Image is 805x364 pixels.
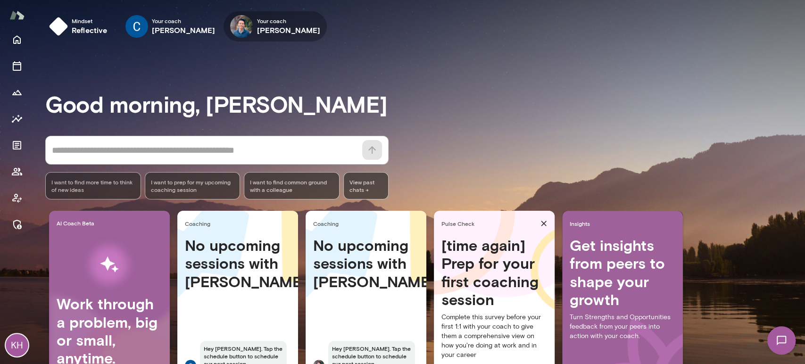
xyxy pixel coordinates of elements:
[125,15,148,38] img: Chloe Rodman
[67,235,151,295] img: AI Workflows
[6,334,28,356] div: KH
[244,172,340,199] div: I want to find common ground with a colleague
[570,220,679,227] span: Insights
[119,11,222,41] div: Chloe RodmanYour coach[PERSON_NAME]
[8,109,26,128] button: Insights
[8,57,26,75] button: Sessions
[8,30,26,49] button: Home
[570,313,675,341] p: Turn Strengths and Opportunities feedback from your peers into action with your coach.
[8,136,26,155] button: Documents
[257,17,320,25] span: Your coach
[45,91,805,117] h3: Good morning, [PERSON_NAME]
[343,172,389,199] span: View past chats ->
[8,83,26,102] button: Growth Plan
[57,219,166,227] span: AI Coach Beta
[49,17,68,36] img: mindset
[51,178,135,193] span: I want to find more time to think of new ideas
[72,25,108,36] h6: reflective
[45,11,115,41] button: Mindsetreflective
[152,17,216,25] span: Your coach
[8,162,26,181] button: Members
[230,15,253,38] img: Alex Yu
[313,236,419,290] h4: No upcoming sessions with [PERSON_NAME]
[441,220,537,227] span: Pulse Check
[45,172,141,199] div: I want to find more time to think of new ideas
[72,17,108,25] span: Mindset
[257,25,320,36] h6: [PERSON_NAME]
[152,25,216,36] h6: [PERSON_NAME]
[145,172,241,199] div: I want to prep for my upcoming coaching session
[151,178,234,193] span: I want to prep for my upcoming coaching session
[250,178,333,193] span: I want to find common ground with a colleague
[8,189,26,207] button: Coach app
[570,236,675,309] h4: Get insights from peers to shape your growth
[313,220,423,227] span: Coaching
[8,215,26,234] button: Manage
[441,236,547,309] h4: [time again] Prep for your first coaching session
[224,11,327,41] div: Alex YuYour coach[PERSON_NAME]
[185,220,294,227] span: Coaching
[441,313,547,360] p: Complete this survey before your first 1:1 with your coach to give them a comprehensive view on h...
[185,236,290,290] h4: No upcoming sessions with [PERSON_NAME]
[9,6,25,24] img: Mento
